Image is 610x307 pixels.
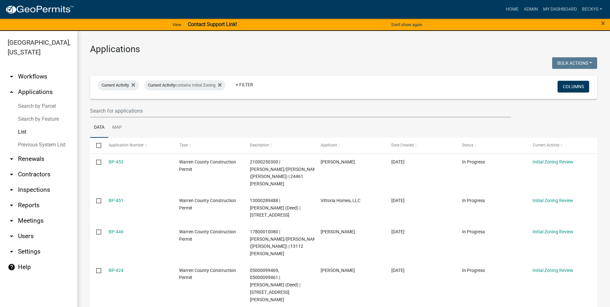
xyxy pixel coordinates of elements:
span: Warren County Construction Permit [179,268,236,280]
a: Data [90,117,108,138]
datatable-header-cell: Applicant [314,138,385,153]
span: Peter Coonrod [321,268,355,273]
i: arrow_drop_down [8,171,15,178]
span: Luke Harris [321,229,355,234]
button: Bulk Actions [552,57,597,69]
i: help [8,263,15,271]
span: 05000099469, 05000099461 | COONROD, PETER (Deed) | 9155 HARDING ST [250,268,300,302]
span: Warren County Construction Permit [179,229,236,242]
span: 09/03/2025 [391,229,405,234]
span: Status [462,143,473,147]
datatable-header-cell: Application Number [102,138,173,153]
i: arrow_drop_down [8,155,15,163]
span: 09/11/2025 [391,198,405,203]
span: In Progress [462,229,485,234]
span: Applicant [321,143,337,147]
span: Vittoria Homes, LLC [321,198,360,203]
a: BP-446 [109,229,123,234]
div: contains Initial Zoning [144,80,225,90]
datatable-header-cell: Status [456,138,526,153]
i: arrow_drop_down [8,73,15,80]
i: arrow_drop_down [8,201,15,209]
span: Application Number [109,143,144,147]
span: Current Activity [533,143,559,147]
a: Home [503,3,521,15]
a: BP-424 [109,268,123,273]
span: In Progress [462,268,485,273]
i: arrow_drop_down [8,217,15,225]
button: Close [601,19,605,27]
a: Initial Zoning Review [533,229,573,234]
span: Current Activity [148,83,175,88]
span: Current Activity [102,83,129,88]
span: In Progress [462,159,485,164]
a: BP-451 [109,198,123,203]
span: 17800010080 | CARVER, THOMAS/LINDA L (Deed) | 13112 NEVAN TRL [250,229,321,256]
a: Initial Zoning Review [533,159,573,164]
a: My Dashboard [541,3,579,15]
span: Type [179,143,187,147]
span: Description [250,143,269,147]
a: Map [108,117,126,138]
a: Admin [521,3,541,15]
span: In Progress [462,198,485,203]
a: BP-453 [109,159,123,164]
button: Columns [558,81,589,92]
a: Initial Zoning Review [533,198,573,203]
span: Warren County Construction Permit [179,198,236,210]
datatable-header-cell: Description [244,138,314,153]
span: × [601,19,605,28]
a: beckys [579,3,605,15]
i: arrow_drop_down [8,186,15,194]
span: 13000289488 | WESTRA, CASEY (Deed) | 5444 NW 155th Avenue [250,198,300,218]
a: View [170,19,184,30]
a: Initial Zoning Review [533,268,573,273]
span: Susan [321,159,355,164]
span: 21000250300 | LOVELL, DONALD G/SUSAN M (Deed) | 24461 ELTHON PL [250,159,321,186]
span: 09/12/2025 [391,159,405,164]
span: Warren County Construction Permit [179,159,236,172]
i: arrow_drop_down [8,232,15,240]
strong: Contact Support Link! [188,21,237,27]
span: Date Created [391,143,414,147]
datatable-header-cell: Select [90,138,102,153]
i: arrow_drop_down [8,248,15,256]
datatable-header-cell: Date Created [385,138,456,153]
i: arrow_drop_up [8,88,15,96]
button: Don't show again [389,19,425,30]
span: 08/08/2025 [391,268,405,273]
datatable-header-cell: Current Activity [526,138,597,153]
datatable-header-cell: Type [173,138,244,153]
input: Search for applications [90,104,511,117]
h3: Applications [90,44,597,55]
a: + Filter [231,79,258,90]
